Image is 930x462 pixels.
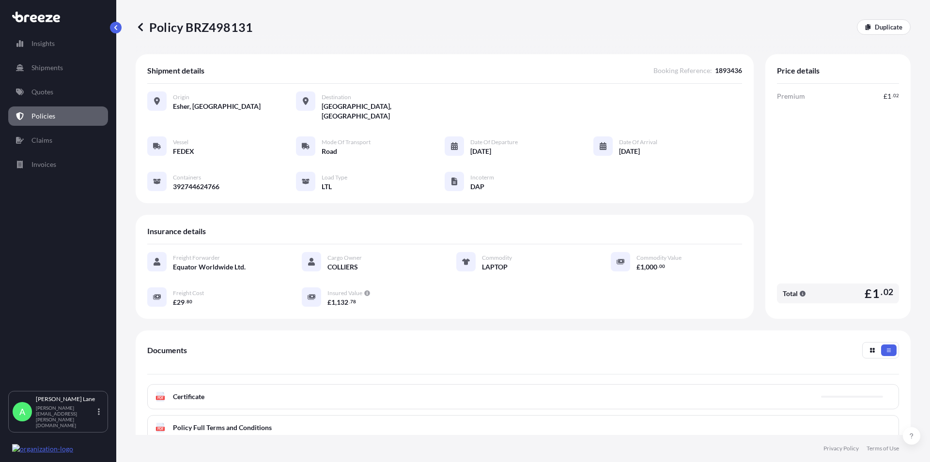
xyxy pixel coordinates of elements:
span: FEDEX [173,147,194,156]
a: Terms of Use [867,445,899,452]
span: Documents [147,345,187,355]
span: 00 [659,265,665,268]
span: 1893436 [715,66,742,75]
p: Invoices [31,160,56,169]
span: LAPTOP [482,262,508,272]
text: PDF [157,427,164,431]
span: Date of Departure [470,138,518,146]
span: Price details [777,66,820,75]
span: Mode of Transport [322,138,371,146]
span: LTL [322,182,332,192]
span: Insured Value [327,289,362,297]
span: Premium [777,91,805,101]
span: . [881,289,883,295]
span: . [658,265,659,268]
img: organization-logo [12,444,73,454]
span: DAP [470,182,484,192]
span: Incoterm [470,174,494,181]
a: Invoices [8,155,108,174]
a: Policies [8,106,108,126]
span: COLLIERS [327,262,358,272]
text: PDF [157,396,164,400]
span: Cargo Owner [327,254,362,262]
span: [DATE] [470,147,491,156]
span: 392744624766 [173,182,219,192]
span: Booking Reference : [653,66,712,75]
p: Claims [31,135,52,145]
a: Duplicate [857,19,911,35]
span: , [335,299,337,306]
span: , [644,264,646,270]
span: Insurance details [147,226,206,236]
a: Quotes [8,82,108,102]
p: [PERSON_NAME] Lane [36,395,96,403]
p: Insights [31,39,55,48]
p: [PERSON_NAME][EMAIL_ADDRESS][PERSON_NAME][DOMAIN_NAME] [36,405,96,428]
span: 1 [331,299,335,306]
span: Load Type [322,174,347,181]
span: 78 [350,300,356,303]
span: . [185,300,186,303]
span: 132 [337,299,348,306]
span: 1 [887,93,891,100]
span: £ [173,299,177,306]
span: £ [865,287,872,299]
span: £ [883,93,887,100]
span: 1 [640,264,644,270]
span: Date of Arrival [619,138,657,146]
a: Insights [8,34,108,53]
p: Policies [31,111,55,121]
span: 02 [883,289,893,295]
span: £ [636,264,640,270]
span: . [349,300,350,303]
span: 1 [872,287,880,299]
p: Duplicate [875,22,902,32]
span: [DATE] [619,147,640,156]
span: Vessel [173,138,188,146]
p: Policy BRZ498131 [136,19,253,35]
a: Claims [8,131,108,150]
span: [GEOGRAPHIC_DATA], [GEOGRAPHIC_DATA] [322,102,445,121]
a: Privacy Policy [823,445,859,452]
span: Containers [173,174,201,181]
span: . [892,94,893,97]
span: Esher, [GEOGRAPHIC_DATA] [173,102,261,111]
span: Equator Worldwide Ltd. [173,262,246,272]
span: Freight Forwarder [173,254,220,262]
span: 000 [646,264,657,270]
span: Total [783,289,798,298]
span: Commodity Value [636,254,682,262]
span: A [19,407,25,417]
span: Freight Cost [173,289,204,297]
span: Certificate [173,392,204,402]
p: Shipments [31,63,63,73]
span: Destination [322,93,351,101]
span: 80 [186,300,192,303]
span: 02 [893,94,899,97]
a: Shipments [8,58,108,77]
span: £ [327,299,331,306]
span: Shipment details [147,66,204,75]
span: Policy Full Terms and Conditions [173,423,272,432]
a: PDFPolicy Full Terms and Conditions [147,415,899,440]
span: Commodity [482,254,512,262]
span: 29 [177,299,185,306]
p: Quotes [31,87,53,97]
span: Road [322,147,337,156]
span: Origin [173,93,189,101]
